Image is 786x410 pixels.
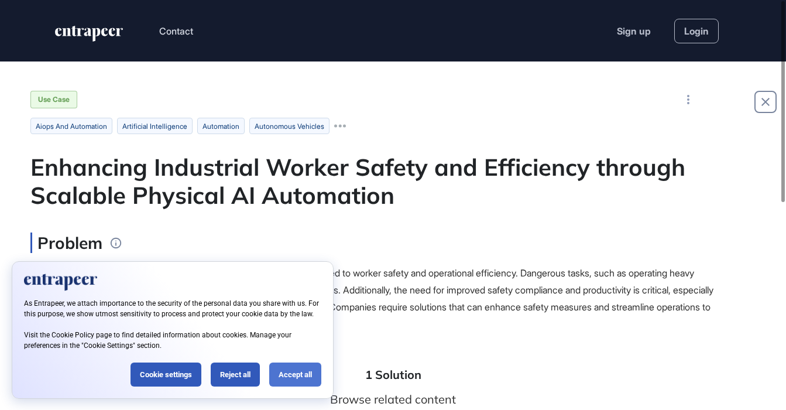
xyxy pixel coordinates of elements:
li: automation [197,118,245,134]
li: artificial intelligence [117,118,193,134]
div: Enhancing Industrial Worker Safety and Efficiency through Scalable Physical AI Automation [30,153,756,209]
li: Autonomous Vehicles [249,118,329,134]
span: The manufacturing and industrial sectors face significant challenges related to worker safety and... [30,267,713,329]
button: Contact [159,23,193,39]
li: 1 Solution [365,367,421,382]
a: Sign up [617,24,651,38]
h3: Problem [30,233,102,253]
a: entrapeer-logo [54,26,124,46]
a: Login [674,19,719,43]
div: Browse related content [330,391,456,408]
li: aiops and automation [30,118,112,134]
div: Use Case [30,91,77,108]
